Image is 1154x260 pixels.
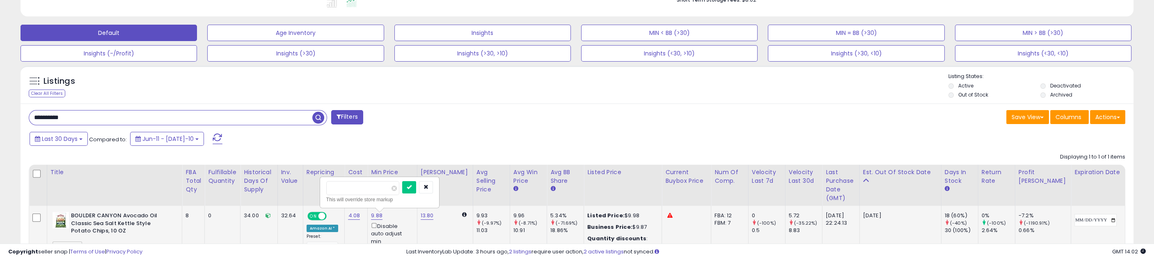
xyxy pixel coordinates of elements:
div: Cost [348,168,364,177]
b: BOULDER CANYON Avocado Oil Classic Sea Salt Kettle Style Potato Chips, 10 OZ [71,212,171,237]
div: seller snap | | [8,248,142,256]
span: OFF [325,213,339,220]
div: : [587,235,655,242]
div: 9.93 [476,212,510,219]
small: (-40%) [950,220,967,226]
div: FBA Total Qty [185,168,201,194]
button: Insights (>30, >10) [394,45,571,62]
h5: Listings [44,76,75,87]
div: -7.2% [1019,212,1071,219]
div: Repricing [307,168,341,177]
div: 9.96 [513,212,547,219]
div: Avg Selling Price [476,168,506,194]
div: 2.64% [982,227,1015,234]
div: 8.83 [789,227,822,234]
div: Listed Price [587,168,658,177]
div: FBM: 7 [714,219,742,227]
span: Columns [1056,113,1081,121]
span: ON [308,213,318,220]
div: This will override store markup [326,196,433,204]
button: Insights (<30, >10) [581,45,758,62]
div: Avg BB Share [550,168,580,185]
small: (-8.71%) [519,220,537,226]
span: Compared to: [89,136,127,143]
div: 32.64 [281,212,297,219]
div: Disable auto adjust min [371,221,410,245]
div: Clear All Filters [29,90,65,97]
div: Velocity Last 7d [752,168,782,185]
a: 4.08 [348,212,360,220]
div: Title [50,168,179,177]
strong: Copyright [8,248,38,255]
span: Jun-11 - [DATE]-10 [142,135,194,143]
div: Return Rate [982,168,1012,185]
div: Expiration date [1074,168,1122,177]
div: Avg Win Price [513,168,543,185]
button: Default [21,25,197,41]
div: 18.86% [550,227,584,234]
div: 8 [185,212,198,219]
span: Last 30 Days [42,135,78,143]
div: 0 [208,212,234,219]
img: 41HO8yS3TdL._SL40_.jpg [53,212,69,228]
div: $9.87 [587,223,655,231]
small: (-35.22%) [794,220,817,226]
button: Save View [1006,110,1049,124]
div: Inv. value [281,168,300,185]
div: Preset: [307,234,339,252]
div: Profit [PERSON_NAME] [1019,168,1067,185]
label: Deactivated [1050,82,1081,89]
div: 0% [982,212,1015,219]
div: 18 (60%) [945,212,978,219]
div: FBA: 12 [714,212,742,219]
b: Quantity discounts [587,235,646,242]
small: (-100%) [757,220,776,226]
div: 10.91 [513,227,547,234]
div: Num of Comp. [714,168,744,185]
small: (-9.97%) [482,220,501,226]
button: Insights (<30, <10) [955,45,1131,62]
div: Days In Stock [945,168,975,185]
a: 9.88 [371,212,382,220]
div: Amazon AI * [307,225,339,232]
div: 30 (100%) [945,227,978,234]
button: Insights (>30, <10) [768,45,944,62]
div: 5.72 [789,212,822,219]
div: Displaying 1 to 1 of 1 items [1060,153,1125,161]
label: Active [958,82,973,89]
button: Actions [1090,110,1125,124]
div: Est. Out Of Stock Date [863,168,938,177]
a: 2 active listings [584,248,624,255]
small: Avg BB Share. [550,185,555,193]
div: 5 Items, Price: $9.76 [587,243,655,250]
div: Min Price [371,168,413,177]
div: Last InventoryLab Update: 3 hours ago, require user action, not synced. [406,248,1146,256]
a: Terms of Use [70,248,105,255]
button: Insights (>30) [207,45,384,62]
button: MIN < BB (>30) [581,25,758,41]
small: (-1190.91%) [1024,220,1050,226]
small: (-100%) [987,220,1006,226]
span: 2025-08-10 14:02 GMT [1112,248,1146,255]
button: Last 30 Days [30,132,88,146]
div: 0.5 [752,227,785,234]
div: Historical Days Of Supply [244,168,274,194]
p: [DATE] [863,212,935,219]
div: Velocity Last 30d [789,168,819,185]
div: $9.98 [587,212,655,219]
label: Out of Stock [958,91,988,98]
div: 34.00 [244,212,271,219]
button: Insights (-/Profit) [21,45,197,62]
div: [DATE] 22:24:13 [826,212,853,227]
p: Listing States: [948,73,1133,81]
small: Days In Stock. [945,185,950,193]
a: 2 listings [509,248,531,255]
b: Business Price: [587,223,632,231]
label: Archived [1050,91,1072,98]
b: Listed Price: [587,212,625,219]
i: Calculated using Dynamic Max Price. [462,212,467,217]
button: MIN = BB (>30) [768,25,944,41]
button: MIN > BB (>30) [955,25,1131,41]
button: Filters [331,110,363,124]
a: Privacy Policy [106,248,142,255]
